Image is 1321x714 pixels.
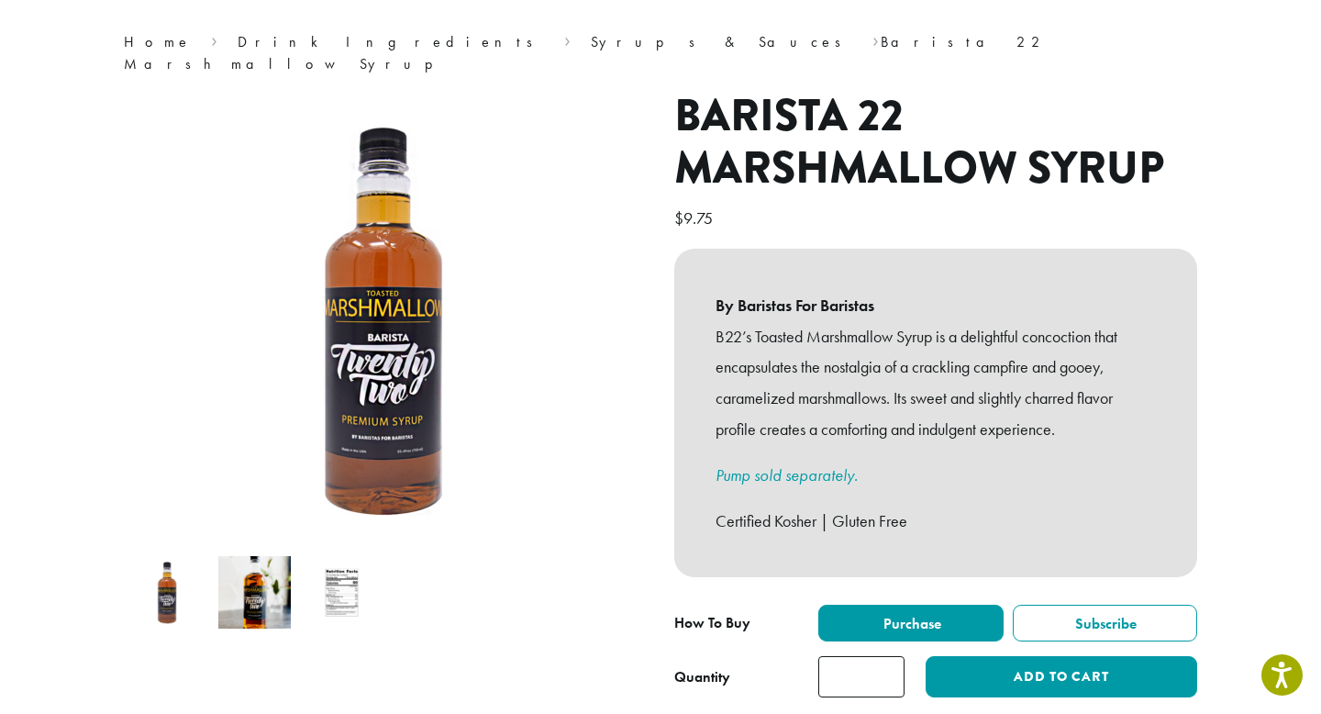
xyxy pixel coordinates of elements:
img: Barista 22 Marshmallow Syrup - Image 2 [218,556,291,629]
b: By Baristas For Baristas [716,290,1156,321]
span: › [564,25,571,53]
img: Barista 22 Marshmallow Syrup - Image 3 [305,556,378,629]
button: Add to cart [926,656,1197,697]
p: B22’s Toasted Marshmallow Syrup is a delightful concoction that encapsulates the nostalgia of a c... [716,321,1156,445]
a: Drink Ingredients [238,32,545,51]
input: Product quantity [818,656,905,697]
a: Syrups & Sauces [591,32,853,51]
div: Quantity [674,666,730,688]
a: Home [124,32,192,51]
img: Barista 22 Marshmallow Syrup [131,556,204,629]
span: How To Buy [674,613,750,632]
span: Subscribe [1072,614,1137,633]
nav: Breadcrumb [124,31,1197,75]
span: › [872,25,879,53]
h1: Barista 22 Marshmallow Syrup [674,90,1197,195]
p: Certified Kosher | Gluten Free [716,506,1156,537]
span: Purchase [881,614,941,633]
a: Pump sold separately. [716,464,858,485]
span: $ [674,207,683,229]
span: › [211,25,217,53]
bdi: 9.75 [674,207,717,229]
